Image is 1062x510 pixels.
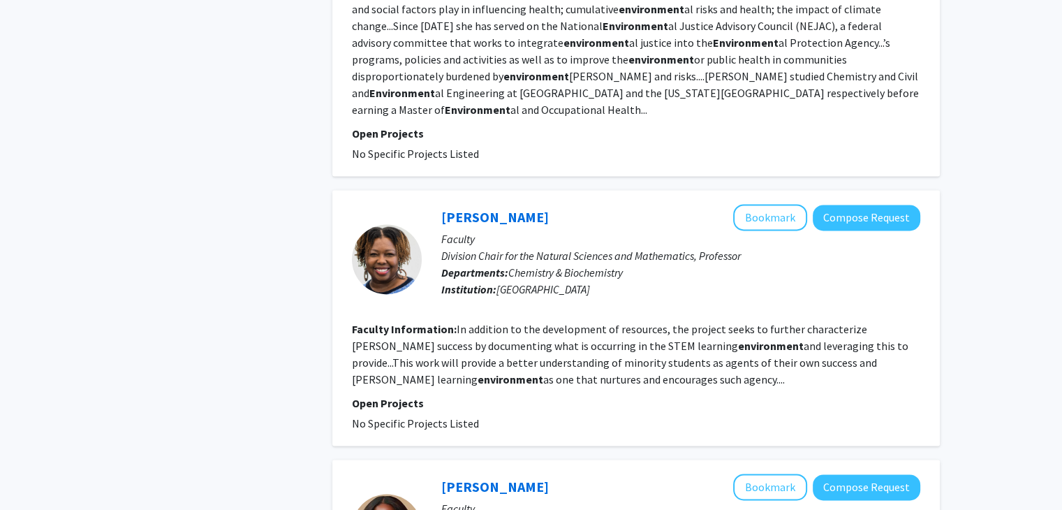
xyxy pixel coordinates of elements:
[441,231,920,247] p: Faculty
[352,395,920,411] p: Open Projects
[628,52,694,66] b: environment
[496,282,590,296] span: [GEOGRAPHIC_DATA]
[441,247,920,264] p: Division Chair for the Natural Sciences and Mathematics, Professor
[713,36,779,50] b: Environment
[441,478,549,495] a: [PERSON_NAME]
[508,265,623,279] span: Chemistry & Biochemistry
[352,322,908,386] fg-read-more: In addition to the development of resources, the project seeks to further characterize [PERSON_NA...
[352,416,479,430] span: No Specific Projects Listed
[352,322,457,336] b: Faculty Information:
[738,339,804,353] b: environment
[619,2,684,16] b: environment
[352,147,479,161] span: No Specific Projects Listed
[369,86,435,100] b: Environment
[478,372,543,386] b: environment
[563,36,629,50] b: environment
[445,103,510,117] b: Environment
[733,474,807,500] button: Add Melanie Jefferson Kankam to Bookmarks
[503,69,569,83] b: environment
[10,447,59,500] iframe: Chat
[441,208,549,226] a: [PERSON_NAME]
[813,474,920,500] button: Compose Request to Melanie Jefferson Kankam
[733,204,807,231] button: Add Leyte Winfield to Bookmarks
[352,125,920,142] p: Open Projects
[441,282,496,296] b: Institution:
[813,205,920,231] button: Compose Request to Leyte Winfield
[441,265,508,279] b: Departments:
[603,19,668,33] b: Environment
